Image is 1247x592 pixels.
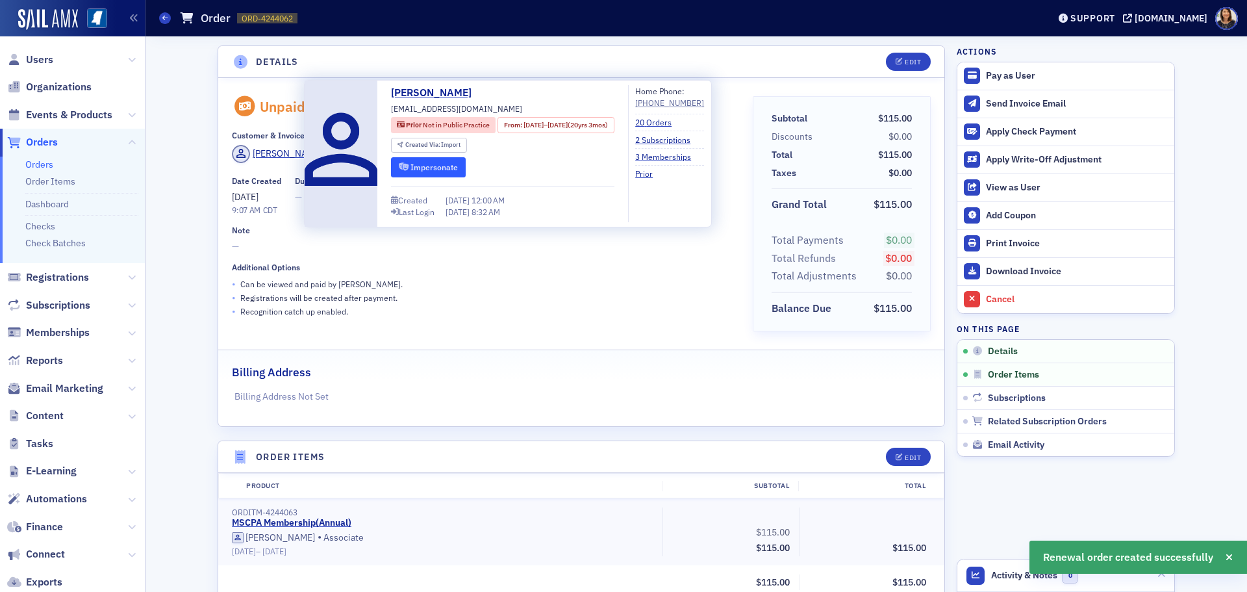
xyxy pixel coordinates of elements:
[7,547,65,561] a: Connect
[878,112,912,124] span: $115.00
[1070,12,1115,24] div: Support
[756,542,790,554] span: $115.00
[886,53,931,71] button: Edit
[635,168,662,179] a: Prior
[405,142,461,149] div: Import
[1123,14,1212,23] button: [DOMAIN_NAME]
[988,416,1107,428] span: Related Subscription Orders
[232,305,236,318] span: •
[957,62,1174,90] button: Pay as User
[7,520,63,534] a: Finance
[25,198,69,210] a: Dashboard
[772,130,812,144] div: Discounts
[25,237,86,249] a: Check Batches
[232,364,311,381] h2: Billing Address
[232,277,236,291] span: •
[957,118,1174,146] button: Apply Check Payment
[391,138,467,153] div: Created Via: Import
[26,80,92,94] span: Organizations
[988,439,1044,451] span: Email Activity
[772,166,796,180] div: Taxes
[986,238,1168,250] div: Print Invoice
[986,154,1168,166] div: Apply Write-Off Adjustment
[772,301,836,316] span: Balance Due
[885,251,912,264] span: $0.00
[26,108,112,122] span: Events & Products
[240,292,397,303] p: Registrations will be created after payment.
[26,270,89,285] span: Registrations
[26,354,63,368] span: Reports
[878,149,912,161] span: $115.00
[472,207,500,217] span: 8:32 AM
[1062,567,1078,584] span: 0
[957,229,1174,257] a: Print Invoice
[256,55,299,69] h4: Details
[240,278,403,290] p: Can be viewed and paid by [PERSON_NAME] .
[391,157,466,177] button: Impersonate
[232,508,653,517] div: ORDITM-4244063
[7,381,103,396] a: Email Marketing
[772,130,817,144] span: Discounts
[7,108,112,122] a: Events & Products
[391,103,522,114] span: [EMAIL_ADDRESS][DOMAIN_NAME]
[391,117,496,133] div: Prior: Prior: Not in Public Practice
[635,85,704,109] div: Home Phone:
[986,98,1168,110] div: Send Invoice Email
[399,209,435,216] div: Last Login
[253,147,322,161] div: [PERSON_NAME]
[772,233,844,248] div: Total Payments
[472,195,505,205] span: 12:00 AM
[7,354,63,368] a: Reports
[26,492,87,506] span: Automations
[26,464,77,478] span: E-Learning
[772,197,831,212] span: Grand Total
[888,131,912,142] span: $0.00
[986,210,1168,222] div: Add Coupon
[232,546,256,556] span: [DATE]
[635,134,700,146] a: 2 Subscriptions
[232,131,309,140] div: Customer & Invoicee
[26,409,64,423] span: Content
[318,531,321,544] span: •
[78,8,107,31] a: View Homepage
[886,448,931,466] button: Edit
[772,166,801,180] span: Taxes
[391,85,481,101] a: [PERSON_NAME]
[957,285,1174,313] button: Cancel
[892,542,926,554] span: $115.00
[986,126,1168,138] div: Apply Check Payment
[772,268,861,284] span: Total Adjustments
[772,148,797,162] span: Total
[232,225,250,235] div: Note
[772,301,831,316] div: Balance Due
[232,263,300,272] div: Additional Options
[886,233,912,246] span: $0.00
[7,135,58,149] a: Orders
[772,251,840,266] span: Total Refunds
[957,201,1174,229] button: Add Coupon
[7,80,92,94] a: Organizations
[988,346,1018,357] span: Details
[957,90,1174,118] button: Send Invoice Email
[405,140,442,149] span: Created Via :
[523,120,608,131] div: – (20yrs 3mos)
[498,117,614,133] div: From: 2005-05-01 00:00:00
[991,569,1057,582] span: Activity & Notes
[957,174,1174,201] button: View as User
[26,547,65,561] span: Connect
[7,298,90,313] a: Subscriptions
[232,532,315,544] a: [PERSON_NAME]
[406,120,423,129] span: Prior
[988,393,1046,404] span: Subscriptions
[25,220,55,232] a: Checks
[772,268,857,284] div: Total Adjustments
[26,326,90,340] span: Memberships
[986,182,1168,194] div: View as User
[504,120,523,131] span: From :
[242,13,293,24] span: ORD-4244062
[260,205,277,215] span: CDT
[874,302,912,315] span: $115.00
[635,151,701,162] a: 3 Memberships
[423,120,490,129] span: Not in Public Practice
[201,10,231,26] h1: Order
